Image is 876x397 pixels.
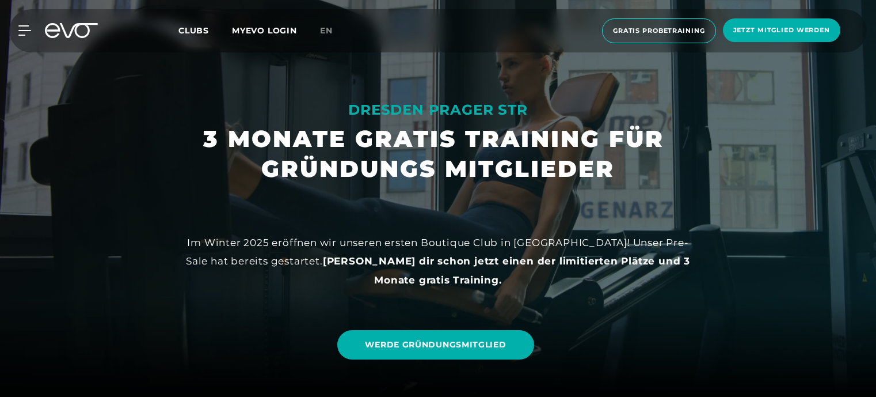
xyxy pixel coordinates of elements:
[178,25,209,36] span: Clubs
[232,25,297,36] a: MYEVO LOGIN
[203,101,673,119] div: DRESDEN PRAGER STR
[365,339,506,351] span: WERDE GRÜNDUNGSMITGLIED
[323,255,690,285] strong: [PERSON_NAME] dir schon jetzt einen der limitierten Plätze und 3 Monate gratis Training.
[599,18,719,43] a: Gratis Probetraining
[733,25,830,35] span: Jetzt Mitglied werden
[719,18,844,43] a: Jetzt Mitglied werden
[203,124,673,184] h1: 3 MONATE GRATIS TRAINING FÜR GRÜNDUNGS MITGLIEDER
[179,233,697,289] div: Im Winter 2025 eröffnen wir unseren ersten Boutique Club in [GEOGRAPHIC_DATA]! Unser Pre-Sale hat...
[320,24,346,37] a: en
[320,25,333,36] span: en
[337,330,534,360] a: WERDE GRÜNDUNGSMITGLIED
[613,26,705,36] span: Gratis Probetraining
[178,25,232,36] a: Clubs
